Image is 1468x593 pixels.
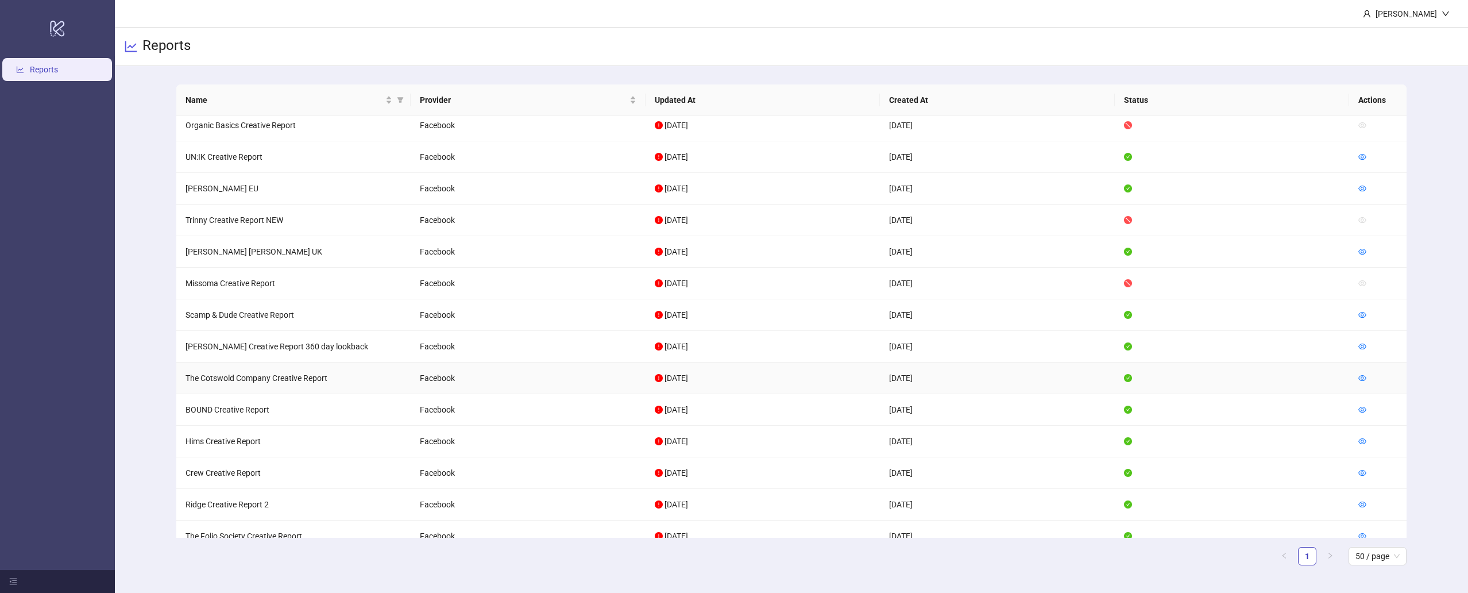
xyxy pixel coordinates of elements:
td: Ridge Creative Report 2 [176,489,411,521]
td: [DATE] [880,521,1115,552]
th: Actions [1349,84,1407,116]
a: eye [1358,247,1366,256]
td: Facebook [411,268,646,299]
a: eye [1358,152,1366,161]
span: eye [1358,374,1366,382]
span: exclamation-circle [655,216,663,224]
h3: Reports [142,37,191,56]
td: Facebook [411,205,646,236]
td: Facebook [411,173,646,205]
td: [DATE] [880,173,1115,205]
span: exclamation-circle [655,184,663,192]
td: Facebook [411,110,646,141]
a: 1 [1299,548,1316,565]
span: [DATE] [665,152,688,161]
span: [DATE] [665,310,688,319]
td: [PERSON_NAME] Creative Report 360 day lookback [176,331,411,363]
span: check-circle [1124,500,1132,509]
a: eye [1358,373,1366,383]
span: check-circle [1124,248,1132,256]
span: eye [1358,121,1366,129]
span: filter [397,97,404,103]
span: eye [1358,469,1366,477]
td: [DATE] [880,141,1115,173]
span: eye [1358,532,1366,540]
td: [DATE] [880,299,1115,331]
td: Facebook [411,394,646,426]
td: [PERSON_NAME] [PERSON_NAME] UK [176,236,411,268]
td: [DATE] [880,489,1115,521]
a: eye [1358,342,1366,351]
span: exclamation-circle [655,248,663,256]
td: [DATE] [880,205,1115,236]
span: left [1281,552,1288,559]
td: Facebook [411,457,646,489]
td: [DATE] [880,363,1115,394]
span: stop [1124,279,1132,287]
td: Crew Creative Report [176,457,411,489]
th: Created At [880,84,1115,116]
span: stop [1124,121,1132,129]
span: eye [1358,279,1366,287]
span: eye [1358,500,1366,509]
button: left [1275,547,1293,565]
span: stop [1124,216,1132,224]
span: [DATE] [665,184,688,193]
span: down [1442,10,1450,18]
td: [DATE] [880,236,1115,268]
span: check-circle [1124,311,1132,319]
li: 1 [1298,547,1316,565]
td: The Cotswold Company Creative Report [176,363,411,394]
span: exclamation-circle [655,342,663,351]
span: check-circle [1124,342,1132,351]
button: right [1321,547,1339,565]
span: [DATE] [665,342,688,351]
td: Trinny Creative Report NEW [176,205,411,236]
span: [DATE] [665,532,688,541]
td: Facebook [411,141,646,173]
span: [DATE] [665,468,688,478]
span: [DATE] [665,121,688,130]
span: menu-fold [9,577,17,586]
td: The Folio Society Creative Report [176,521,411,552]
span: exclamation-circle [655,374,663,382]
a: eye [1358,532,1366,541]
td: Scamp & Dude Creative Report [176,299,411,331]
span: eye [1358,406,1366,414]
span: user [1363,10,1371,18]
td: Facebook [411,521,646,552]
span: check-circle [1124,374,1132,382]
td: [DATE] [880,268,1115,299]
span: exclamation-circle [655,500,663,509]
td: Hims Creative Report [176,426,411,457]
td: [DATE] [880,426,1115,457]
th: Updated At [646,84,880,116]
span: eye [1358,437,1366,445]
td: UN:IK Creative Report [176,141,411,173]
span: line-chart [124,40,138,53]
span: Provider [420,94,627,106]
span: Name [186,94,384,106]
td: Organic Basics Creative Report [176,110,411,141]
span: eye [1358,342,1366,351]
span: exclamation-circle [655,406,663,414]
td: Facebook [411,426,646,457]
td: Facebook [411,299,646,331]
span: check-circle [1124,184,1132,192]
td: [DATE] [880,331,1115,363]
span: exclamation-circle [655,121,663,129]
a: eye [1358,184,1366,193]
span: 50 / page [1355,548,1400,565]
td: [DATE] [880,110,1115,141]
td: [DATE] [880,394,1115,426]
th: Provider [411,84,646,116]
span: exclamation-circle [655,311,663,319]
span: check-circle [1124,469,1132,477]
td: [DATE] [880,457,1115,489]
span: eye [1358,153,1366,161]
span: right [1327,552,1334,559]
span: exclamation-circle [655,437,663,445]
span: check-circle [1124,532,1132,540]
td: [PERSON_NAME] EU [176,173,411,205]
td: Facebook [411,363,646,394]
